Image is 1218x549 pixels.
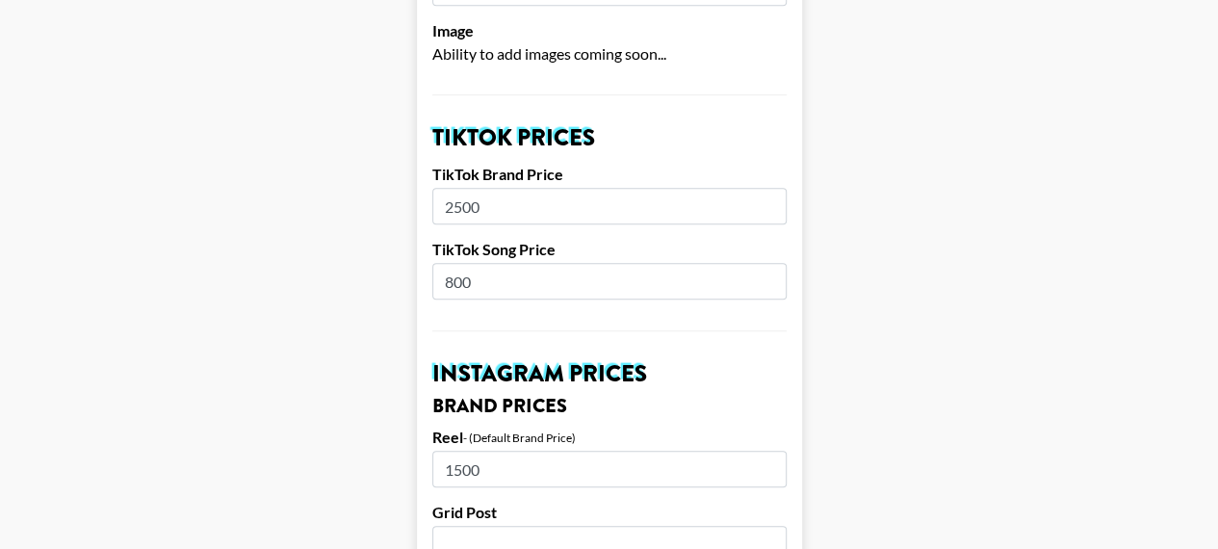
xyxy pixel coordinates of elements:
[432,362,787,385] h2: Instagram Prices
[432,240,787,259] label: TikTok Song Price
[432,503,787,522] label: Grid Post
[432,165,787,184] label: TikTok Brand Price
[463,431,576,445] div: - (Default Brand Price)
[432,397,787,416] h3: Brand Prices
[432,428,463,447] label: Reel
[432,21,787,40] label: Image
[432,44,666,63] span: Ability to add images coming soon...
[432,126,787,149] h2: TikTok Prices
